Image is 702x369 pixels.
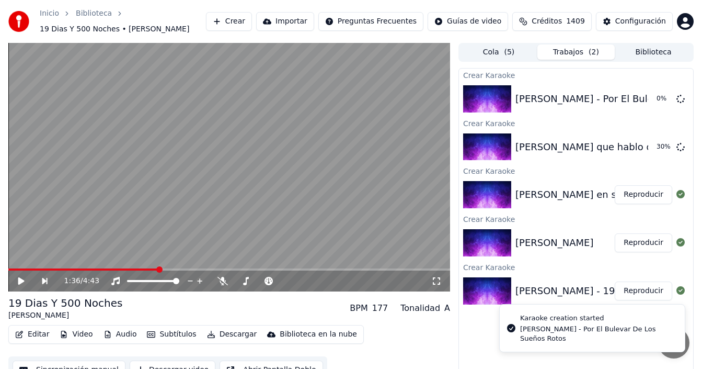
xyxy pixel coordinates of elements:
button: Descargar [203,327,261,342]
div: Crear Karaoke [459,117,693,129]
button: Video [55,327,97,342]
button: Reproducir [615,233,672,252]
div: BPM [350,302,367,315]
div: Crear Karaoke [459,261,693,273]
div: 177 [372,302,388,315]
button: Reproducir [615,185,672,204]
div: 0 % [657,95,672,103]
button: Guías de video [428,12,508,31]
div: [PERSON_NAME] en su entierro [515,187,662,202]
button: Biblioteca [615,44,692,60]
div: Biblioteca en la nube [280,329,357,340]
span: Créditos [532,16,562,27]
a: Inicio [40,8,59,19]
span: 1:36 [64,276,80,286]
div: [PERSON_NAME] - Por El Bulevar De Los Sueños Rotos [520,325,676,343]
button: Créditos1409 [512,12,592,31]
div: Crear Karaoke [459,164,693,177]
div: 19 Dias Y 500 Noches [8,296,123,310]
button: Audio [99,327,141,342]
button: Reproducir [615,282,672,300]
div: [PERSON_NAME] [515,236,594,250]
button: Subtítulos [143,327,200,342]
button: Editar [11,327,53,342]
div: Configuración [615,16,666,27]
div: Crear Karaoke [459,213,693,225]
div: Tonalidad [400,302,440,315]
button: Preguntas Frecuentes [318,12,423,31]
span: 1409 [566,16,585,27]
div: 30 % [657,143,672,151]
span: 19 Dias Y 500 Noches • [PERSON_NAME] [40,24,189,35]
button: Importar [256,12,314,31]
button: Cola [460,44,537,60]
div: / [64,276,89,286]
span: ( 5 ) [504,47,514,58]
button: Trabajos [537,44,615,60]
nav: breadcrumb [40,8,206,35]
span: ( 2 ) [589,47,599,58]
button: Configuración [596,12,673,31]
div: Karaoke creation started [520,313,676,323]
div: Crear Karaoke [459,69,693,81]
div: A [444,302,450,315]
div: [PERSON_NAME] [8,310,123,321]
span: 4:43 [83,276,99,286]
img: youka [8,11,29,32]
a: Biblioteca [76,8,112,19]
button: Crear [206,12,252,31]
